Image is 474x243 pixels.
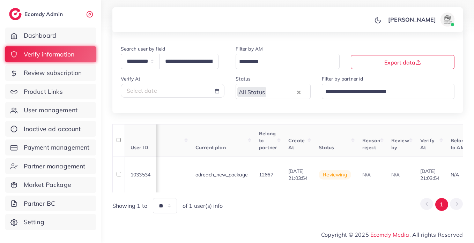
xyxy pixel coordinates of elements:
[24,106,77,115] span: User management
[236,54,339,69] div: Search for option
[391,172,400,178] span: N/A
[195,172,248,178] span: adreach_new_package
[259,130,277,151] span: Belong to partner
[259,172,273,178] span: 12667
[362,172,371,178] span: N/A
[440,13,454,26] img: avatar
[5,196,96,212] a: Partner BC
[319,144,334,151] span: Status
[237,56,330,67] input: Search for option
[420,168,439,181] span: [DATE] 21:03:54
[5,139,96,155] a: Payment management
[435,198,448,211] button: Go to page 1
[24,143,90,152] span: Payment management
[24,124,81,134] span: Inactive ad account
[127,87,157,94] span: Select date
[121,45,165,52] label: Search user by field
[195,144,226,151] span: Current plan
[420,137,435,151] span: Verify At
[384,59,421,66] span: Export data
[5,177,96,193] a: Market Package
[24,87,63,96] span: Product Links
[24,31,56,40] span: Dashboard
[237,87,266,97] span: All Status
[267,86,295,97] input: Search for option
[9,8,65,20] a: logoEcomdy Admin
[24,199,55,208] span: Partner BC
[322,75,363,82] label: Filter by partner id
[451,172,459,178] span: N/A
[288,168,308,181] span: [DATE] 21:03:54
[388,15,436,24] p: [PERSON_NAME]
[420,198,463,211] ul: Pagination
[5,28,96,44] a: Dashboard
[24,180,71,189] span: Market Package
[351,55,454,69] button: Export data
[121,75,140,82] label: Verify At
[236,45,263,52] label: Filter by AM
[321,230,463,239] span: Copyright © 2025
[370,231,409,238] a: Ecomdy Media
[384,13,457,26] a: [PERSON_NAME]avatar
[5,84,96,100] a: Product Links
[362,137,380,151] span: Reason reject
[5,214,96,230] a: Setting
[323,86,445,97] input: Search for option
[24,68,82,77] span: Review subscription
[9,8,22,20] img: logo
[5,65,96,81] a: Review subscription
[5,102,96,118] a: User management
[297,88,301,96] button: Clear Selected
[183,202,223,210] span: of 1 user(s) info
[322,84,454,99] div: Search for option
[24,50,75,59] span: Verify information
[319,170,351,180] span: reviewing
[131,144,148,151] span: User ID
[24,162,86,171] span: Partner management
[5,121,96,137] a: Inactive ad account
[236,75,251,82] label: Status
[131,172,150,178] span: 1033534
[112,202,147,210] span: Showing 1 to
[409,230,463,239] span: , All rights Reserved
[288,137,305,151] span: Create At
[5,46,96,62] a: Verify information
[5,158,96,174] a: Partner management
[451,137,467,151] span: Belong to AM
[24,11,65,17] h2: Ecomdy Admin
[391,137,409,151] span: Review by
[236,84,311,99] div: Search for option
[24,218,44,227] span: Setting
